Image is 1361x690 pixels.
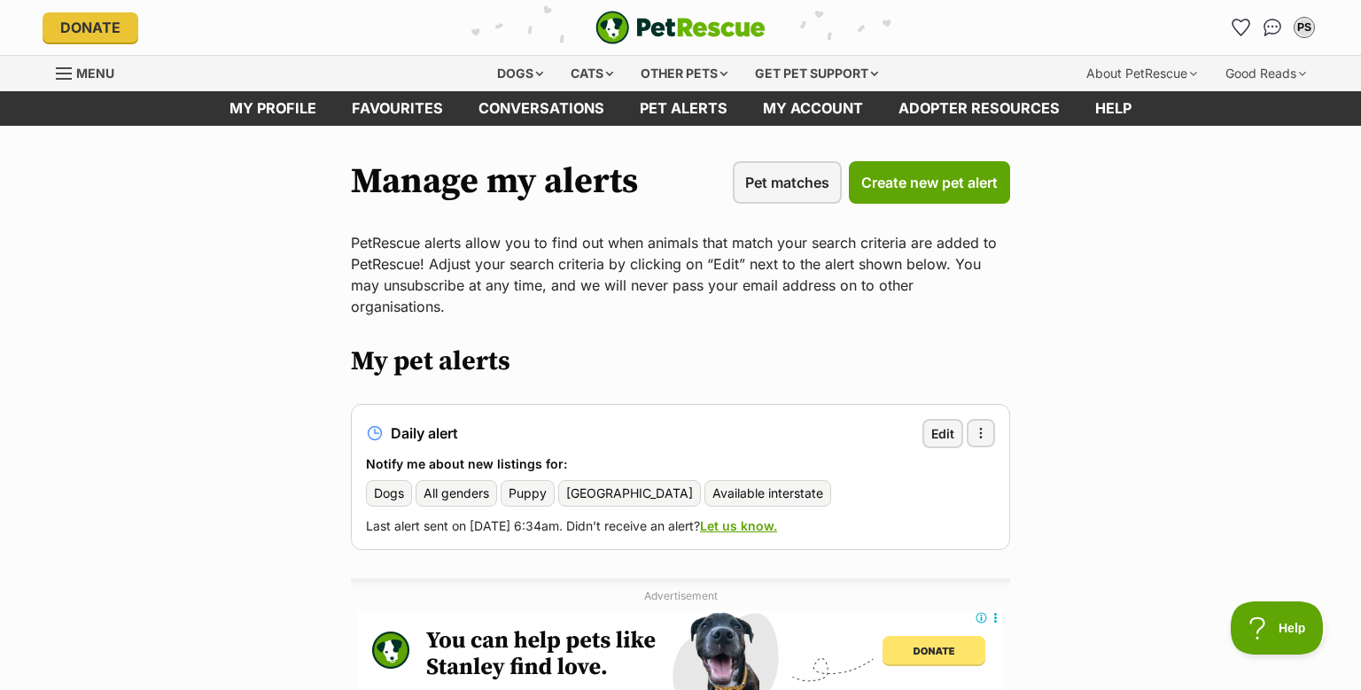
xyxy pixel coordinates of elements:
[1213,56,1318,91] div: Good Reads
[628,56,740,91] div: Other pets
[509,485,547,502] span: Puppy
[881,91,1077,126] a: Adopter resources
[212,91,334,126] a: My profile
[1295,19,1313,36] div: PS
[712,485,823,502] span: Available interstate
[366,455,995,473] h3: Notify me about new listings for:
[622,91,745,126] a: Pet alerts
[76,66,114,81] span: Menu
[461,91,622,126] a: conversations
[351,345,1010,377] h2: My pet alerts
[595,11,766,44] img: logo-e224e6f780fb5917bec1dbf3a21bbac754714ae5b6737aabdf751b685950b380.svg
[351,232,1010,317] p: PetRescue alerts allow you to find out when animals that match your search criteria are added to ...
[424,485,489,502] span: All genders
[733,161,842,204] a: Pet matches
[366,517,995,535] p: Last alert sent on [DATE] 6:34am. Didn’t receive an alert?
[700,518,777,533] a: Let us know.
[358,610,1003,690] iframe: Advertisement
[861,172,998,193] span: Create new pet alert
[56,56,127,88] a: Menu
[1226,13,1255,42] a: Favourites
[1226,13,1318,42] ul: Account quick links
[374,485,404,502] span: Dogs
[743,56,890,91] div: Get pet support
[849,161,1010,204] a: Create new pet alert
[351,161,638,202] h1: Manage my alerts
[931,424,954,443] span: Edit
[1258,13,1287,42] a: Conversations
[595,11,766,44] a: PetRescue
[566,485,693,502] span: [GEOGRAPHIC_DATA]
[485,56,556,91] div: Dogs
[558,56,626,91] div: Cats
[43,12,138,43] a: Donate
[1077,91,1149,126] a: Help
[391,425,458,441] span: Daily alert
[745,172,829,193] span: Pet matches
[922,419,963,448] a: Edit
[1290,13,1318,42] button: My account
[1264,19,1282,36] img: chat-41dd97257d64d25036548639549fe6c8038ab92f7586957e7f3b1b290dea8141.svg
[334,91,461,126] a: Favourites
[1074,56,1209,91] div: About PetRescue
[745,91,881,126] a: My account
[1231,601,1326,655] iframe: Help Scout Beacon - Open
